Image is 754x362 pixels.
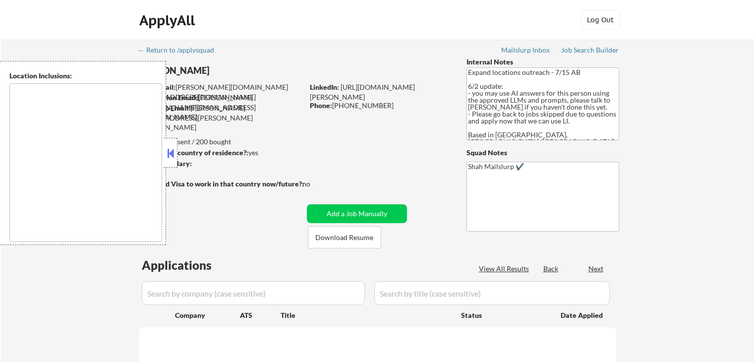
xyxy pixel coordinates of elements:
[466,57,619,67] div: Internal Notes
[139,12,198,29] div: ApplyAll
[9,71,162,81] div: Location Inclusions:
[310,83,415,101] a: [URL][DOMAIN_NAME][PERSON_NAME]
[138,137,303,147] div: 179 sent / 200 bought
[281,310,452,320] div: Title
[561,310,604,320] div: Date Applied
[580,10,620,30] button: Log Out
[561,47,619,54] div: Job Search Builder
[142,281,365,305] input: Search by company (case sensitive)
[543,264,559,274] div: Back
[374,281,610,305] input: Search by title (case sensitive)
[138,47,224,54] div: ← Return to /applysquad
[142,259,240,271] div: Applications
[139,64,343,77] div: [PERSON_NAME]
[139,93,303,122] div: [PERSON_NAME][DOMAIN_NAME][EMAIL_ADDRESS][DOMAIN_NAME]
[175,310,240,320] div: Company
[138,46,224,56] a: ← Return to /applysquad
[310,83,339,91] strong: LinkedIn:
[307,204,407,223] button: Add a Job Manually
[466,148,619,158] div: Squad Notes
[302,179,331,189] div: no
[139,180,304,188] strong: Will need Visa to work in that country now/future?:
[240,310,281,320] div: ATS
[139,82,303,102] div: [PERSON_NAME][DOMAIN_NAME][EMAIL_ADDRESS][DOMAIN_NAME]
[501,46,551,56] a: Mailslurp Inbox
[479,264,532,274] div: View All Results
[310,101,332,110] strong: Phone:
[138,148,300,158] div: yes
[588,264,604,274] div: Next
[308,226,381,248] button: Download Resume
[138,148,248,157] strong: Can work in country of residence?:
[501,47,551,54] div: Mailslurp Inbox
[310,101,450,111] div: [PHONE_NUMBER]
[139,103,303,132] div: [PERSON_NAME][EMAIL_ADDRESS][PERSON_NAME][DOMAIN_NAME]
[461,306,546,324] div: Status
